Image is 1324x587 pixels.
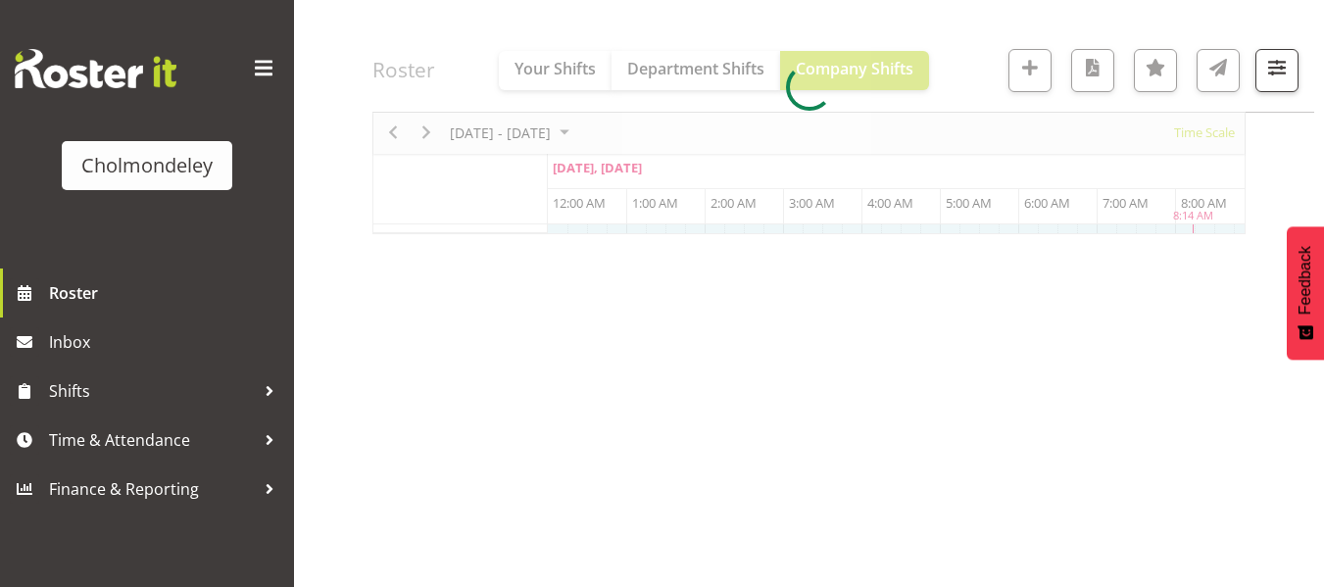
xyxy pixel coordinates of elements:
span: Finance & Reporting [49,474,255,504]
span: Shifts [49,376,255,406]
button: Filter Shifts [1255,49,1299,92]
span: Inbox [49,327,284,357]
img: Rosterit website logo [15,49,176,88]
span: Roster [49,278,284,308]
span: Feedback [1297,246,1314,315]
button: Feedback - Show survey [1287,226,1324,360]
div: Cholmondeley [81,151,213,180]
span: Time & Attendance [49,425,255,455]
